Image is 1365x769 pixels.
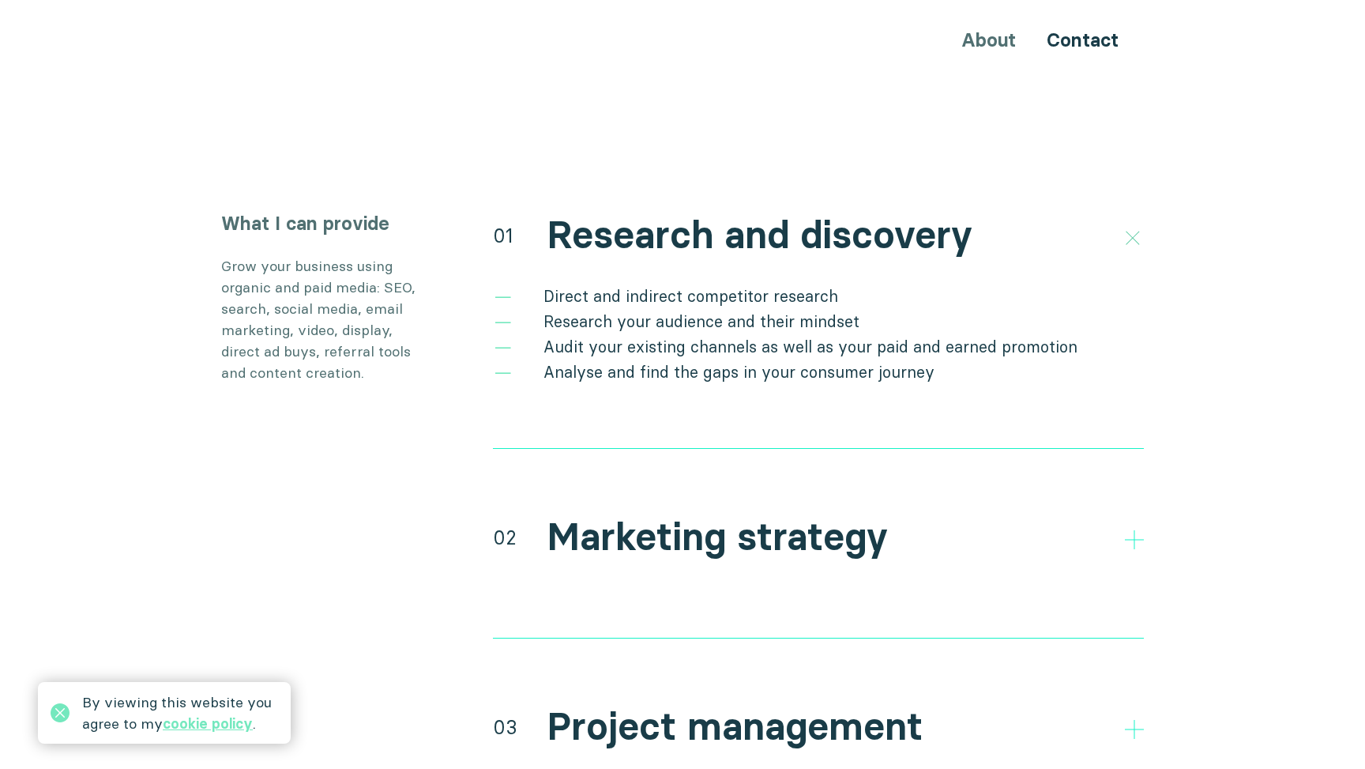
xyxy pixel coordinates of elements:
[493,334,1144,360] li: Audit your existing channels as well as your paid and earned promotion
[493,284,1144,309] li: Direct and indirect competitor research
[493,309,1144,334] li: Research your audience and their mindset
[493,713,517,741] div: 03
[547,704,923,750] h2: Project management
[493,221,513,250] div: 01
[547,213,972,258] h2: Research and discovery
[493,523,517,552] div: 02
[221,255,427,383] p: Grow your business using organic and paid media: SEO, search, social media, email marketing, vide...
[547,515,888,560] h2: Marketing strategy
[82,692,278,734] div: By viewing this website you agree to my .
[493,360,1144,385] li: Analyse and find the gaps in your consumer journey
[1047,28,1119,51] a: Contact
[221,210,427,237] h3: What I can provide
[163,714,253,733] a: cookie policy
